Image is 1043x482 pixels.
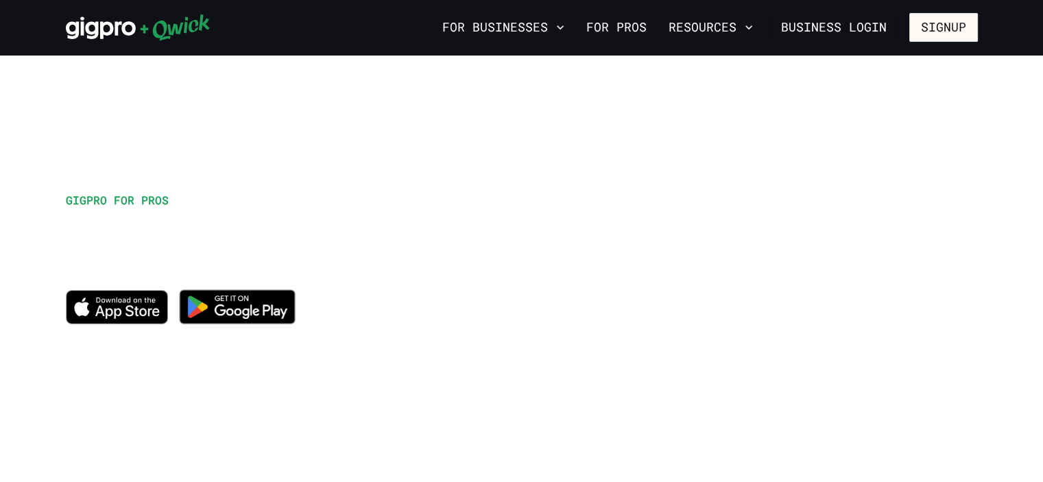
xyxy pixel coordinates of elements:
span: GIGPRO FOR PROS [66,193,169,207]
img: Get it on Google Play [171,281,304,333]
a: Business Login [769,13,898,42]
h1: Work when you want, explore new opportunities, and get paid for it! [66,214,613,276]
button: Resources [663,16,758,39]
a: For Pros [581,16,652,39]
button: Signup [909,13,978,42]
button: For Businesses [437,16,570,39]
a: Download on the App Store [66,313,169,327]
